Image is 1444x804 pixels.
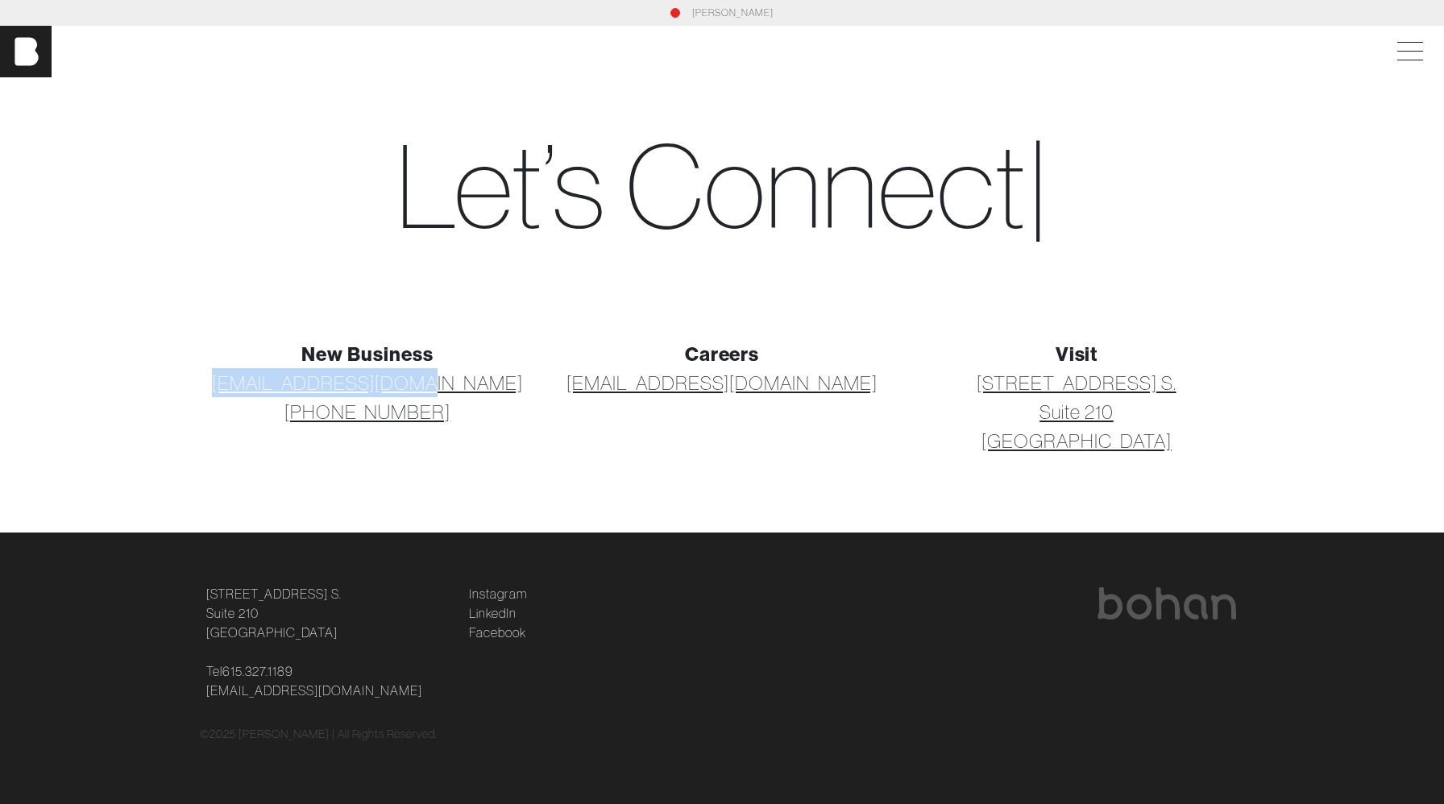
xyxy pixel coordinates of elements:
[469,603,517,623] a: LinkedIn
[284,397,450,426] a: [PHONE_NUMBER]
[1096,587,1238,620] img: bohan logo
[977,368,1176,455] a: [STREET_ADDRESS] S.Suite 210[GEOGRAPHIC_DATA]
[212,368,523,397] a: [EMAIL_ADDRESS][DOMAIN_NAME]
[200,339,535,368] div: New Business
[566,368,878,397] a: [EMAIL_ADDRESS][DOMAIN_NAME]
[206,584,342,642] a: [STREET_ADDRESS] S.Suite 210[GEOGRAPHIC_DATA]
[206,661,450,700] p: Tel
[692,6,774,20] a: [PERSON_NAME]
[200,726,1244,743] div: © 2025
[469,584,527,603] a: Instagram
[396,112,605,259] span: Let’s
[206,681,422,700] a: [EMAIL_ADDRESS][DOMAIN_NAME]
[222,661,293,681] a: 615.327.1189
[909,339,1244,368] div: Visit
[469,623,526,642] a: Facebook
[625,112,1027,259] span: C o n n e c t
[239,726,438,743] p: [PERSON_NAME] | All Rights Reserved.
[554,339,890,368] div: Careers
